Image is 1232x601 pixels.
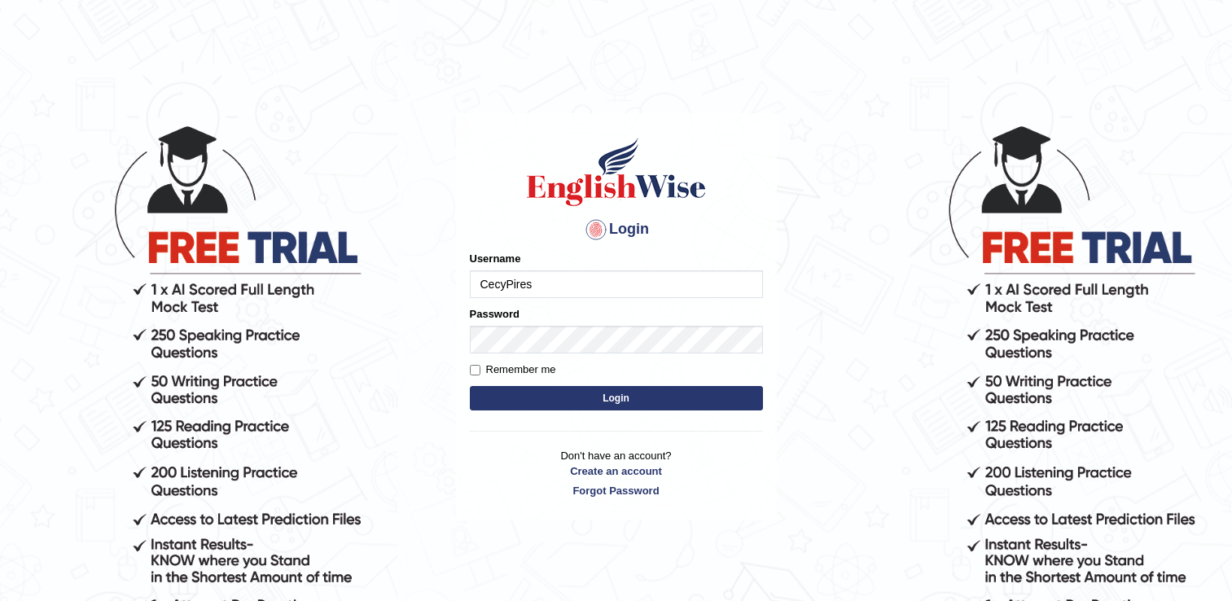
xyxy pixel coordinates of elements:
label: Password [470,306,520,322]
label: Remember me [470,362,556,378]
label: Username [470,251,521,266]
a: Forgot Password [470,483,763,498]
input: Remember me [470,365,480,375]
button: Login [470,386,763,410]
img: Logo of English Wise sign in for intelligent practice with AI [524,135,709,208]
a: Create an account [470,463,763,479]
p: Don't have an account? [470,448,763,498]
h4: Login [470,217,763,243]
